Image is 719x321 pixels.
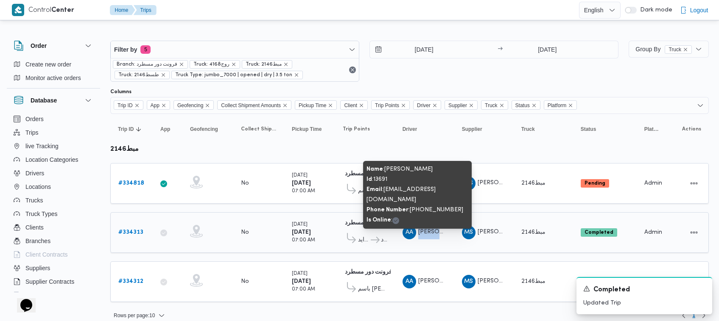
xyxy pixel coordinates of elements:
[459,122,509,136] button: Supplier
[118,178,144,188] a: #334818
[151,101,159,110] span: App
[25,249,68,260] span: Client Contracts
[113,60,188,69] span: Branch: فرونت دور مسطرد
[111,41,359,58] button: Filter by5 active filters
[347,65,358,75] button: Remove
[344,101,357,110] span: Client
[478,278,526,284] span: [PERSON_NAME]
[205,103,210,108] button: Remove Geofencing from selection in this group
[118,277,143,287] a: #334312
[10,139,97,153] button: live Tracking
[292,238,315,243] small: 07:00 AM
[366,207,408,213] b: Phone Number
[25,155,78,165] span: Location Categories
[406,275,413,288] span: AA
[25,209,57,219] span: Truck Types
[370,41,466,58] input: Press the down key to open a popover containing a calendar.
[581,228,617,237] span: Completed
[134,5,157,15] button: Trips
[114,44,137,55] span: Filter by
[110,89,131,95] label: Columns
[644,230,662,235] span: Admin
[464,226,473,239] span: MS
[117,61,177,68] span: Branch: فرونت دور مسطرد
[417,101,431,110] span: Driver
[359,103,364,108] button: Remove Client from selection in this group
[242,60,292,69] span: Truck: مبط2146
[147,100,170,110] span: App
[114,310,155,321] span: Rows per page : 10
[173,100,214,110] span: Geofencing
[583,299,705,307] p: Updated Trip
[283,62,288,67] button: remove selected entity
[51,7,74,14] b: Center
[292,173,308,178] small: [DATE]
[345,171,392,177] b: فرونت دور مسطرد
[413,100,441,110] span: Driver
[343,126,370,133] span: Trip Points
[25,222,44,232] span: Clients
[190,60,240,69] span: Truck: روج4168
[31,41,47,51] h3: Order
[548,101,567,110] span: Platform
[10,221,97,234] button: Clients
[292,230,311,235] b: [DATE]
[118,101,133,110] span: Trip ID
[115,122,148,136] button: Trip IDSorted in descending order
[14,41,93,51] button: Order
[682,126,701,133] span: Actions
[637,7,672,14] span: Dark mode
[118,230,143,235] b: # 334313
[10,126,97,139] button: Trips
[403,275,416,288] div: Alsaid Abadaliqadr Khatab Muhammad
[110,310,168,321] button: Rows per page:10
[403,226,416,239] div: Alsaid Abadaliqadr Khatab Muhammad
[462,275,476,288] div: Muhammad Slah Abadalltaif Alshrif
[190,126,218,133] span: Geofencing
[25,141,59,151] span: live Tracking
[160,126,170,133] span: App
[10,194,97,207] button: Trucks
[403,126,417,133] span: Driver
[10,180,97,194] button: Locations
[677,2,712,19] button: Logout
[358,284,387,294] span: باسم [PERSON_NAME]
[544,100,577,110] span: Platform
[241,229,249,236] div: No
[25,59,71,69] span: Create new order
[246,61,282,68] span: Truck: مبط2146
[118,227,143,238] a: #334313
[512,100,540,110] span: Status
[10,261,97,275] button: Suppliers
[478,180,526,185] span: [PERSON_NAME]
[399,122,450,136] button: Driver
[12,4,24,16] img: X8yXhbKr1z7QwAAAABJRU5ErkJggg==
[401,103,406,108] button: Remove Trip Points from selection in this group
[10,153,97,166] button: Location Categories
[418,229,467,235] span: [PERSON_NAME]
[110,5,135,15] button: Home
[118,279,143,284] b: # 334312
[25,127,39,138] span: Trips
[366,166,383,172] b: Name
[577,122,632,136] button: Status
[515,101,530,110] span: Status
[292,271,308,276] small: [DATE]
[358,235,369,245] span: قسم الشيخ زايد
[292,279,311,284] b: [DATE]
[418,278,467,284] span: [PERSON_NAME]
[25,263,50,273] span: Suppliers
[593,285,630,295] span: Completed
[345,269,392,275] b: فرونت دور مسطرد
[644,180,662,186] span: Admin
[135,126,142,133] svg: Sorted in descending order
[641,122,662,136] button: Platform
[231,62,236,67] button: remove selected entity
[114,100,143,110] span: Trip ID
[193,61,229,68] span: Truck: روج4168
[25,195,43,205] span: Trucks
[585,230,613,235] b: Completed
[521,126,535,133] span: Truck
[462,226,476,239] div: Muhammad Slah Abadalltaif Alshrif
